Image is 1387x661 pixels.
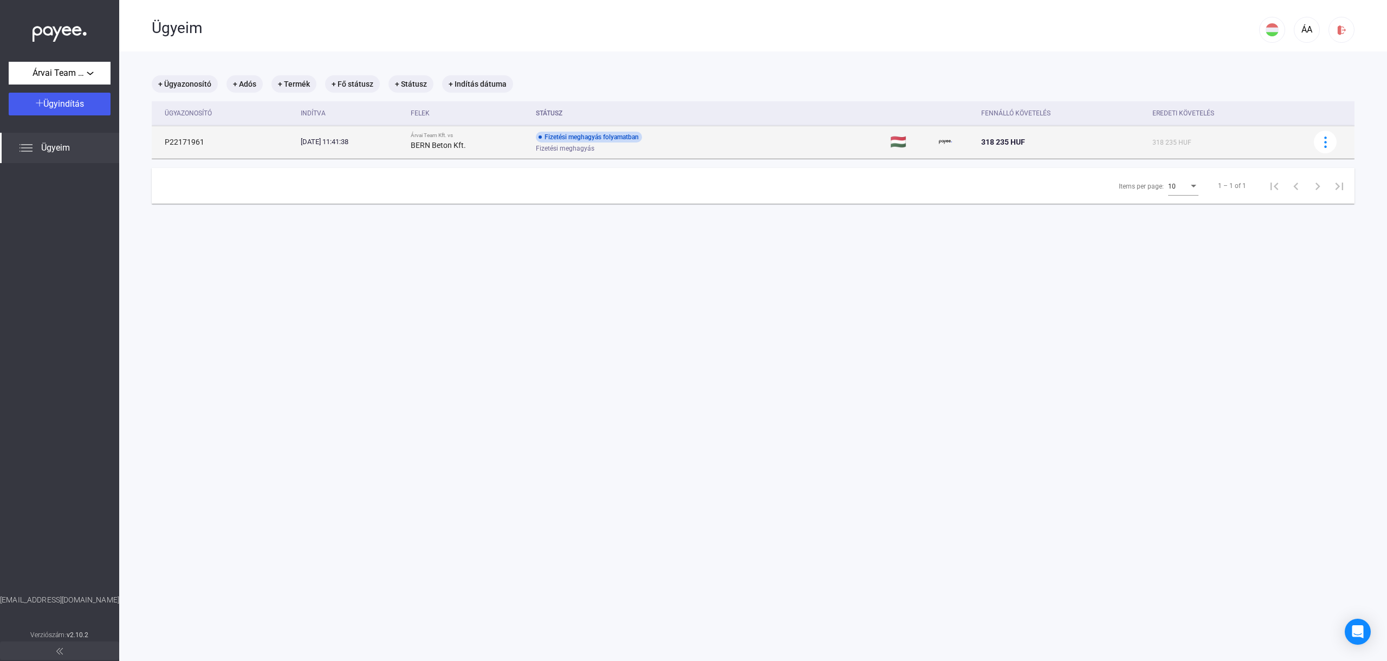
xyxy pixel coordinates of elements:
[165,107,212,120] div: Ügyazonosító
[1152,107,1214,120] div: Eredeti követelés
[411,132,527,139] div: Árvai Team Kft. vs
[1285,175,1307,197] button: Previous page
[1314,131,1337,153] button: more-blue
[325,75,380,93] mat-chip: + Fő státusz
[1298,23,1316,36] div: ÁA
[1263,175,1285,197] button: First page
[1336,24,1347,36] img: logout-red
[981,107,1051,120] div: Fennálló követelés
[1259,17,1285,43] button: HU
[67,631,89,639] strong: v2.10.2
[536,142,594,155] span: Fizetési meghagyás
[1119,180,1164,193] div: Items per page:
[33,20,87,42] img: white-payee-white-dot.svg
[1266,23,1279,36] img: HU
[33,67,87,80] span: Árvai Team Kft.
[152,126,296,158] td: P22171961
[1307,175,1328,197] button: Next page
[981,138,1025,146] span: 318 235 HUF
[536,132,642,142] div: Fizetési meghagyás folyamatban
[886,126,935,158] td: 🇭🇺
[939,135,952,148] img: payee-logo
[981,107,1144,120] div: Fennálló követelés
[1152,107,1300,120] div: Eredeti követelés
[43,99,84,109] span: Ügyindítás
[9,93,111,115] button: Ügyindítás
[411,107,527,120] div: Felek
[20,141,33,154] img: list.svg
[152,19,1259,37] div: Ügyeim
[1218,179,1246,192] div: 1 – 1 of 1
[301,107,402,120] div: Indítva
[1168,179,1198,192] mat-select: Items per page:
[1345,619,1371,645] div: Open Intercom Messenger
[56,648,63,654] img: arrow-double-left-grey.svg
[1328,175,1350,197] button: Last page
[41,141,70,154] span: Ügyeim
[532,101,886,126] th: Státusz
[388,75,433,93] mat-chip: + Státusz
[1328,17,1354,43] button: logout-red
[9,62,111,85] button: Árvai Team Kft.
[1320,137,1331,148] img: more-blue
[442,75,513,93] mat-chip: + Indítás dátuma
[301,137,402,147] div: [DATE] 11:41:38
[1152,139,1191,146] span: 318 235 HUF
[165,107,292,120] div: Ügyazonosító
[411,141,466,150] strong: BERN Beton Kft.
[226,75,263,93] mat-chip: + Adós
[271,75,316,93] mat-chip: + Termék
[152,75,218,93] mat-chip: + Ügyazonosító
[1168,183,1176,190] span: 10
[36,99,43,107] img: plus-white.svg
[1294,17,1320,43] button: ÁA
[301,107,326,120] div: Indítva
[411,107,430,120] div: Felek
